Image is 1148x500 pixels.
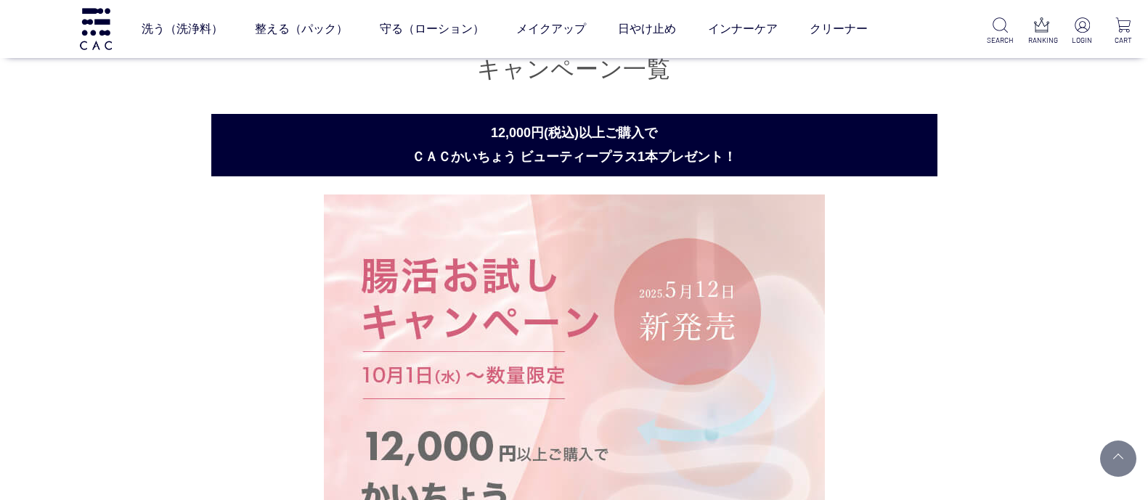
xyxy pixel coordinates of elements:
[516,9,586,49] a: メイクアップ
[1069,35,1095,46] p: LOGIN
[1069,17,1095,46] a: LOGIN
[810,9,868,49] a: クリーナー
[987,35,1013,46] p: SEARCH
[708,9,778,49] a: インナーケア
[1028,35,1054,46] p: RANKING
[255,9,348,49] a: 整える（パック）
[78,8,114,49] img: logo
[211,114,937,176] h2: 12,000円(税込)以上ご購入で ＣＡＣかいちょう ビューティープラス1本プレゼント！
[1028,17,1054,46] a: RANKING
[380,9,484,49] a: 守る（ローション）
[987,17,1013,46] a: SEARCH
[618,9,676,49] a: 日やけ止め
[1110,17,1136,46] a: CART
[1110,35,1136,46] p: CART
[142,9,223,49] a: 洗う（洗浄料）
